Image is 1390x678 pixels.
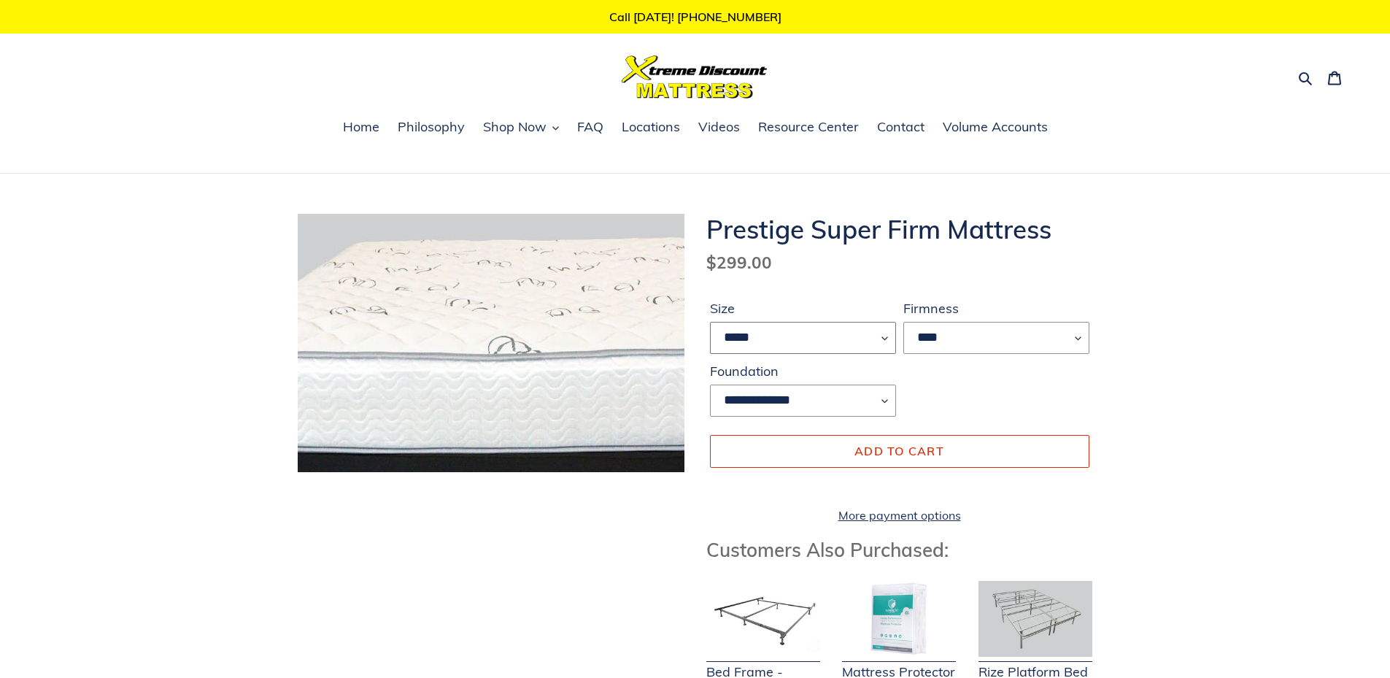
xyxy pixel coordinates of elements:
[706,539,1093,561] h3: Customers Also Purchased:
[691,117,747,139] a: Videos
[710,298,896,318] label: Size
[978,581,1092,657] img: Adjustable Base
[614,117,687,139] a: Locations
[336,117,387,139] a: Home
[698,118,740,136] span: Videos
[877,118,924,136] span: Contact
[622,55,768,99] img: Xtreme Discount Mattress
[706,252,772,273] span: $299.00
[710,435,1089,467] button: Add to cart
[622,118,680,136] span: Locations
[577,118,603,136] span: FAQ
[935,117,1055,139] a: Volume Accounts
[870,117,932,139] a: Contact
[570,117,611,139] a: FAQ
[758,118,859,136] span: Resource Center
[343,118,379,136] span: Home
[476,117,566,139] button: Shop Now
[751,117,866,139] a: Resource Center
[483,118,547,136] span: Shop Now
[398,118,465,136] span: Philosophy
[943,118,1048,136] span: Volume Accounts
[710,506,1089,524] a: More payment options
[706,581,820,657] img: Bed Frame
[903,298,1089,318] label: Firmness
[842,581,956,657] img: Mattress Protector
[706,214,1093,244] h1: Prestige Super Firm Mattress
[710,361,896,381] label: Foundation
[390,117,472,139] a: Philosophy
[854,444,944,458] span: Add to cart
